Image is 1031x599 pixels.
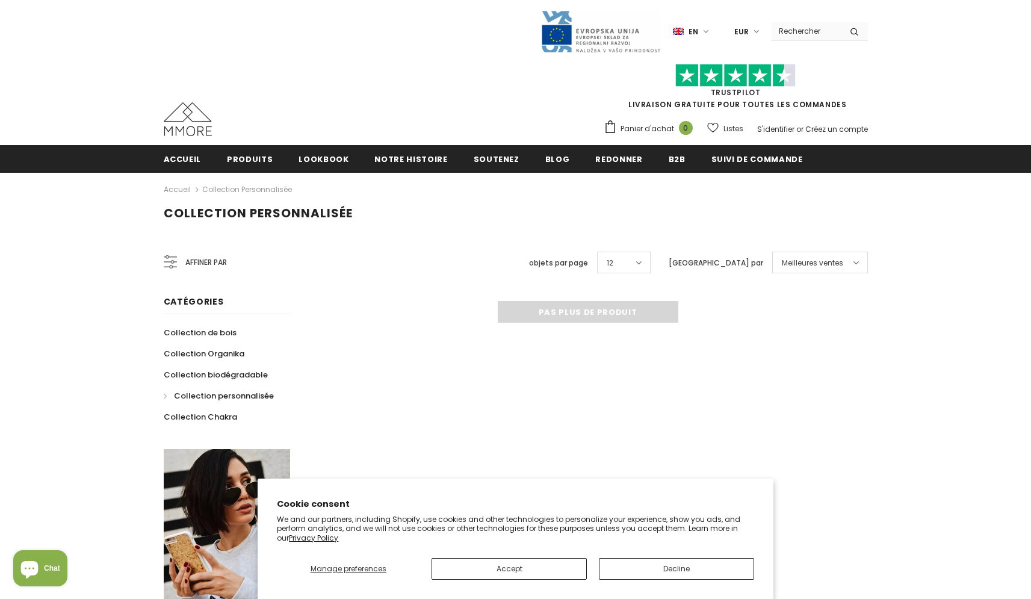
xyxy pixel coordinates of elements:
img: Javni Razpis [540,10,661,54]
inbox-online-store-chat: Shopify online store chat [10,550,71,589]
span: Catégories [164,296,224,308]
a: Accueil [164,145,202,172]
a: Collection personnalisée [202,184,292,194]
a: Collection biodégradable [164,364,268,385]
a: Blog [545,145,570,172]
img: Cas MMORE [164,102,212,136]
p: We and our partners, including Shopify, use cookies and other technologies to personalize your ex... [277,515,754,543]
span: Lookbook [299,154,348,165]
a: Produits [227,145,273,172]
a: Panier d'achat 0 [604,120,699,138]
a: B2B [669,145,686,172]
span: B2B [669,154,686,165]
a: Redonner [595,145,642,172]
span: Affiner par [185,256,227,269]
a: Accueil [164,182,191,197]
span: Suivi de commande [711,154,803,165]
span: Manage preferences [311,563,386,574]
a: Collection de bois [164,322,237,343]
a: Javni Razpis [540,26,661,36]
span: soutenez [474,154,519,165]
span: Meilleures ventes [782,257,843,269]
a: Créez un compte [805,124,868,134]
label: objets par page [529,257,588,269]
a: S'identifier [757,124,794,134]
img: Faites confiance aux étoiles pilotes [675,64,796,87]
span: Notre histoire [374,154,447,165]
a: Collection Organika [164,343,244,364]
span: Collection personnalisée [174,390,274,402]
a: Listes [707,118,743,139]
button: Accept [432,558,587,580]
span: Produits [227,154,273,165]
span: Blog [545,154,570,165]
span: 0 [679,121,693,135]
input: Search Site [772,22,841,40]
span: Collection personnalisée [164,205,353,222]
span: Collection Chakra [164,411,237,423]
a: soutenez [474,145,519,172]
label: [GEOGRAPHIC_DATA] par [669,257,763,269]
span: Collection biodégradable [164,369,268,380]
span: Accueil [164,154,202,165]
span: Listes [723,123,743,135]
h2: Cookie consent [277,498,754,511]
a: Notre histoire [374,145,447,172]
button: Manage preferences [277,558,420,580]
button: Decline [599,558,754,580]
a: Collection Chakra [164,406,237,427]
a: Privacy Policy [289,533,338,543]
span: EUR [734,26,749,38]
a: Suivi de commande [711,145,803,172]
span: Collection Organika [164,348,244,359]
span: Panier d'achat [621,123,674,135]
a: Collection personnalisée [164,385,274,406]
span: 12 [607,257,613,269]
img: i-lang-1.png [673,26,684,37]
a: TrustPilot [711,87,761,98]
a: Lookbook [299,145,348,172]
span: Redonner [595,154,642,165]
span: or [796,124,803,134]
span: LIVRAISON GRATUITE POUR TOUTES LES COMMANDES [604,69,868,110]
span: Collection de bois [164,327,237,338]
span: en [689,26,698,38]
